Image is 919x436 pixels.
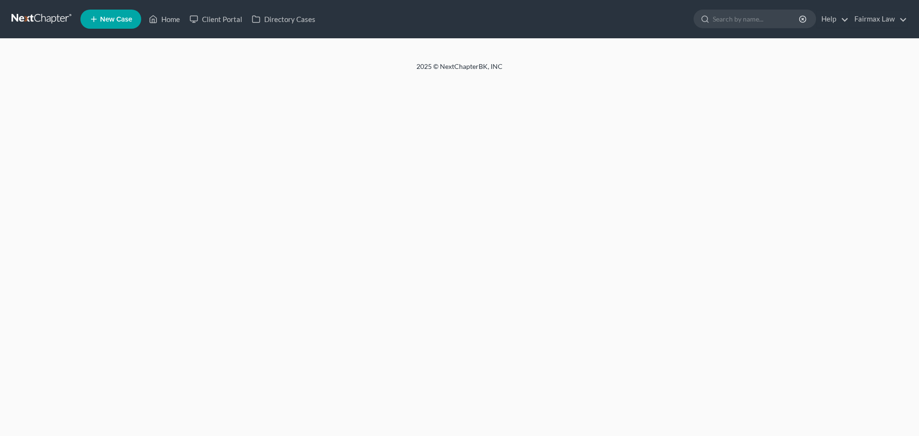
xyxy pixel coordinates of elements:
[187,62,732,79] div: 2025 © NextChapterBK, INC
[713,10,800,28] input: Search by name...
[185,11,247,28] a: Client Portal
[100,16,132,23] span: New Case
[247,11,320,28] a: Directory Cases
[144,11,185,28] a: Home
[817,11,849,28] a: Help
[850,11,907,28] a: Fairmax Law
